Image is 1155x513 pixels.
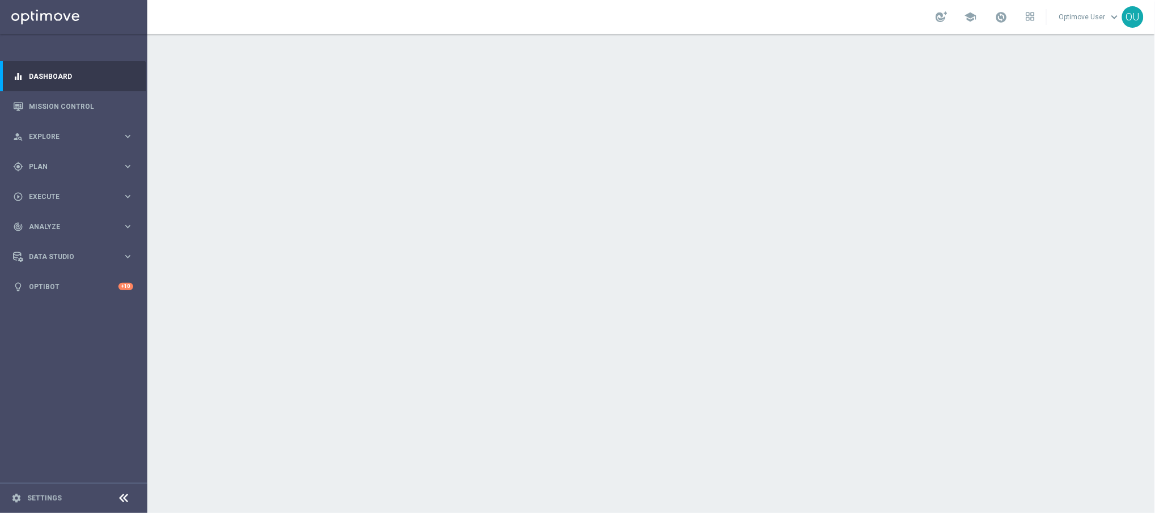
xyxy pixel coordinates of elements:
a: Dashboard [29,61,133,91]
div: OU [1122,6,1144,28]
i: gps_fixed [13,162,23,172]
span: keyboard_arrow_down [1109,11,1121,23]
button: Mission Control [12,102,134,111]
i: keyboard_arrow_right [122,221,133,232]
div: Analyze [13,222,122,232]
span: Analyze [29,223,122,230]
button: equalizer Dashboard [12,72,134,81]
div: +10 [118,283,133,290]
i: keyboard_arrow_right [122,191,133,202]
button: Data Studio keyboard_arrow_right [12,252,134,261]
i: keyboard_arrow_right [122,251,133,262]
span: Plan [29,163,122,170]
i: settings [11,493,22,503]
span: Execute [29,193,122,200]
i: track_changes [13,222,23,232]
button: track_changes Analyze keyboard_arrow_right [12,222,134,231]
a: Mission Control [29,91,133,121]
span: Explore [29,133,122,140]
i: lightbulb [13,282,23,292]
i: play_circle_outline [13,192,23,202]
button: play_circle_outline Execute keyboard_arrow_right [12,192,134,201]
i: keyboard_arrow_right [122,161,133,172]
a: Settings [27,495,62,502]
a: Optimove Userkeyboard_arrow_down [1058,9,1122,26]
span: Data Studio [29,253,122,260]
button: gps_fixed Plan keyboard_arrow_right [12,162,134,171]
div: Optibot [13,272,133,302]
div: Explore [13,132,122,142]
button: person_search Explore keyboard_arrow_right [12,132,134,141]
div: Mission Control [13,91,133,121]
div: Data Studio [13,252,122,262]
i: equalizer [13,71,23,82]
i: person_search [13,132,23,142]
a: Optibot [29,272,118,302]
div: Dashboard [13,61,133,91]
div: Execute [13,192,122,202]
div: Plan [13,162,122,172]
span: school [965,11,977,23]
button: lightbulb Optibot +10 [12,282,134,291]
i: keyboard_arrow_right [122,131,133,142]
